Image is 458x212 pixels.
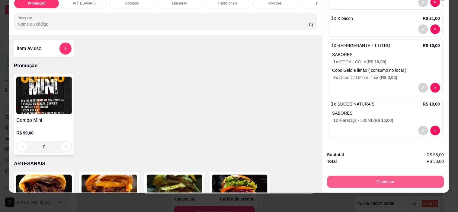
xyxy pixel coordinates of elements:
[334,59,440,65] p: COCA - COLA (
[431,83,440,93] button: decrease-product-quantity
[334,75,339,80] span: 2 x
[334,117,440,123] p: Maracuja - 500ML (
[331,15,353,22] p: 1 x
[418,83,428,93] button: decrease-product-quantity
[368,59,387,64] span: R$ 10,00 )
[327,159,337,164] strong: Total
[16,77,72,114] img: product-image
[375,118,394,123] span: R$ 10,00 )
[338,43,390,48] span: REFRIGERANTE - 1 LITRO
[338,102,375,106] span: SUCOS NATURAIS
[327,176,444,188] button: Continuar
[427,158,444,165] span: R$ 58,00
[332,110,440,116] p: SABORES
[18,15,34,21] label: Pesquisa
[316,1,329,6] p: Bebidas
[423,43,440,49] p: R$ 10,00
[16,117,72,124] h4: Combo Mini
[431,24,440,34] button: decrease-product-quantity
[17,45,41,52] h4: Item avulso
[338,16,353,21] span: X bacon
[334,74,440,81] p: Copo C/ Gelo e limão (
[16,130,72,136] p: R$ 99,00
[418,24,428,34] button: decrease-product-quantity
[381,75,398,80] span: R$ 0,00 )
[334,118,339,123] span: 1 x
[423,15,440,21] p: R$ 21,00
[73,1,96,6] p: ARTESANAIS
[334,59,339,64] span: 1 x
[28,1,46,6] p: Promoção
[423,101,440,107] p: R$ 10,00
[268,1,282,6] p: Porções
[18,21,309,27] input: Pesquisa
[332,52,440,58] p: SABORES
[331,42,390,49] p: 1 x
[327,152,344,157] strong: Subtotal
[172,1,187,6] p: Macarrão
[332,67,440,73] p: Copo Gelo e limão ( consumo no local )
[125,1,139,6] p: Combos
[431,126,440,135] button: decrease-product-quantity
[14,160,317,167] p: ARTESANAIS
[427,151,444,158] span: R$ 58,00
[59,43,72,55] button: add-separate-item
[14,62,317,69] p: Promoção
[218,1,237,6] p: Tradicionais
[418,126,428,135] button: decrease-product-quantity
[331,100,375,108] p: 1 x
